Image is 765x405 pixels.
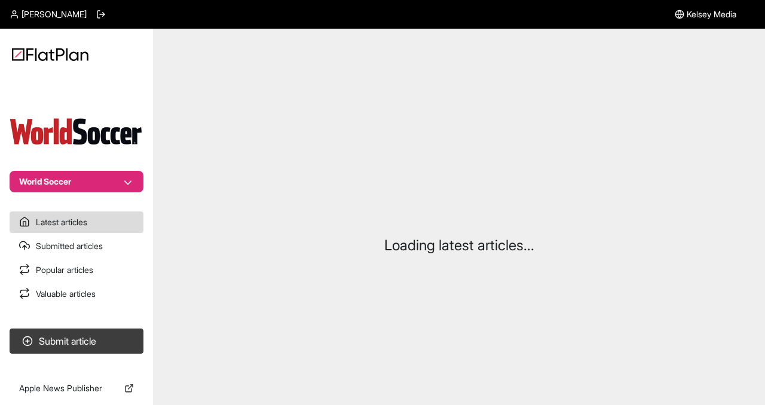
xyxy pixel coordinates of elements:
a: [PERSON_NAME] [10,8,87,20]
img: Logo [12,48,88,61]
img: Publication Logo [10,116,143,147]
span: [PERSON_NAME] [22,8,87,20]
a: Popular articles [10,259,143,281]
span: Kelsey Media [687,8,736,20]
a: Latest articles [10,211,143,233]
button: Submit article [10,329,143,354]
a: Apple News Publisher [10,378,143,399]
p: Loading latest articles... [384,236,534,255]
a: Valuable articles [10,283,143,305]
button: World Soccer [10,171,143,192]
a: Submitted articles [10,235,143,257]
